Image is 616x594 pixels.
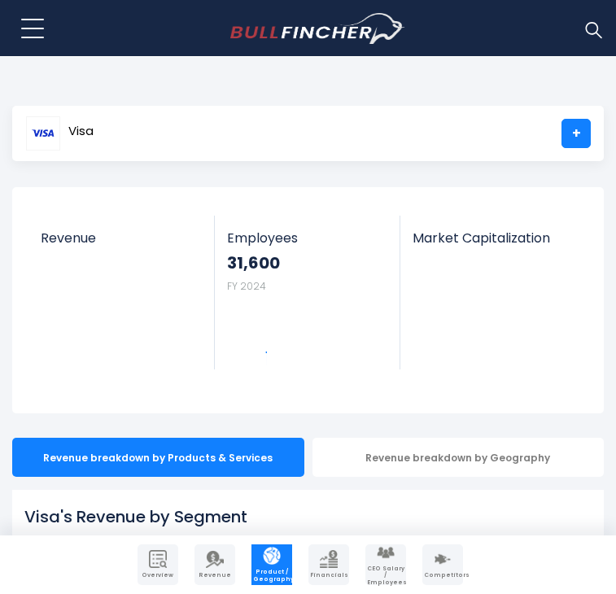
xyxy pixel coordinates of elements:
[365,544,406,585] a: Company Employees
[139,572,177,579] span: Overview
[230,13,405,44] img: bullfincher logo
[561,119,591,148] a: +
[227,279,266,293] small: FY 2024
[251,544,292,585] a: Company Product/Geography
[24,504,592,529] h1: Visa's Revenue by Segment
[227,230,387,246] span: Employees
[68,124,94,138] span: Visa
[400,216,586,265] a: Market Capitalization
[194,544,235,585] a: Company Revenue
[25,119,94,148] a: Visa
[424,572,461,579] span: Competitors
[312,438,605,477] div: Revenue breakdown by Geography
[196,572,234,579] span: Revenue
[422,544,463,585] a: Company Competitors
[215,216,400,369] a: Employees 31,600 FY 2024
[367,566,404,586] span: CEO Salary / Employees
[227,252,387,273] strong: 31,600
[26,116,60,151] img: V logo
[12,438,304,477] div: Revenue breakdown by Products & Services
[308,544,349,585] a: Company Financials
[28,216,215,265] a: Revenue
[138,544,178,585] a: Company Overview
[230,13,405,44] a: Go to homepage
[413,230,574,246] span: Market Capitalization
[310,572,347,579] span: Financials
[41,230,203,246] span: Revenue
[253,569,291,583] span: Product / Geography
